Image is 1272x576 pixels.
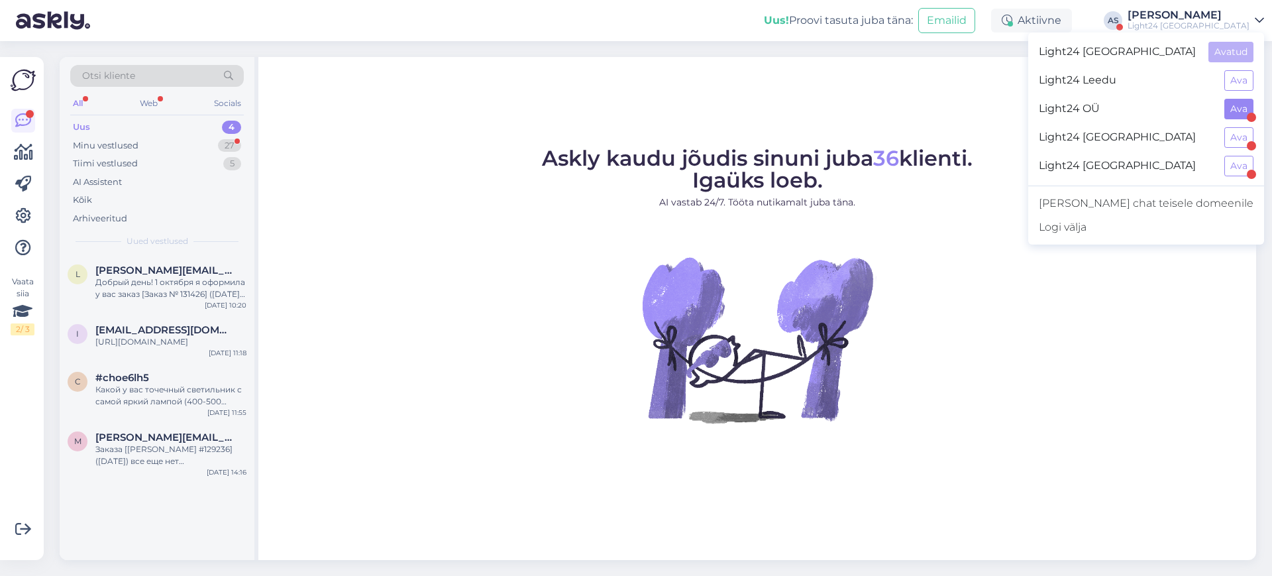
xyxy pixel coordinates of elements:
div: 2 / 3 [11,323,34,335]
div: AS [1104,11,1122,30]
button: Ava [1224,99,1253,119]
div: [DATE] 10:20 [205,300,246,310]
button: Ava [1224,156,1253,176]
span: Light24 Leedu [1039,70,1214,91]
span: 36 [873,145,899,171]
span: m [74,436,81,446]
a: [PERSON_NAME] chat teisele domeenile [1028,192,1264,215]
span: c [75,376,81,386]
span: l [76,269,80,279]
div: Tiimi vestlused [73,157,138,170]
div: 5 [223,157,241,170]
span: Light24 [GEOGRAPHIC_DATA] [1039,156,1214,176]
div: [DATE] 11:55 [207,408,246,418]
div: AI Assistent [73,176,122,189]
div: Добрый день! 1 октября я оформила у вас заказ [Заказ № 131426] ([DATE]). До сих пор от вас ни зак... [95,276,246,300]
div: Minu vestlused [73,139,138,152]
button: Emailid [918,8,975,33]
div: [URL][DOMAIN_NAME] [95,336,246,348]
button: Ava [1224,70,1253,91]
button: Avatud [1208,42,1253,62]
span: Otsi kliente [82,69,135,83]
span: Askly kaudu jõudis sinuni juba klienti. Igaüks loeb. [542,145,973,193]
div: Logi välja [1028,215,1264,239]
span: Light24 OÜ [1039,99,1214,119]
button: Ava [1224,127,1253,148]
div: Proovi tasuta juba täna: [764,13,913,29]
div: Заказа [[PERSON_NAME] #129236] ([DATE]) все еще нет ([PERSON_NAME], [PERSON_NAME]). Прошу ответит... [95,443,246,467]
span: mara.sosare@balticmonitor.com [95,432,233,443]
div: Какой у вас точечный светильник с самой яркий лампой (400-500 люмен)? [95,384,246,408]
div: Aktiivne [991,9,1072,32]
div: Vaata siia [11,276,34,335]
span: lena.oginc@inbox.lv [95,264,233,276]
div: All [70,95,85,112]
span: i [76,329,79,339]
div: Arhiveeritud [73,212,127,225]
div: Uus [73,121,90,134]
div: 4 [222,121,241,134]
span: Light24 [GEOGRAPHIC_DATA] [1039,127,1214,148]
div: Light24 [GEOGRAPHIC_DATA] [1128,21,1249,31]
a: [PERSON_NAME]Light24 [GEOGRAPHIC_DATA] [1128,10,1264,31]
b: Uus! [764,14,789,27]
img: Askly Logo [11,68,36,93]
div: Web [137,95,160,112]
span: innademyd2022@gmail.com [95,324,233,336]
img: No Chat active [638,220,876,459]
span: Uued vestlused [127,235,188,247]
span: #choe6lh5 [95,372,149,384]
div: 27 [218,139,241,152]
span: Light24 [GEOGRAPHIC_DATA] [1039,42,1198,62]
div: [DATE] 11:18 [209,348,246,358]
div: Kõik [73,194,92,207]
div: [PERSON_NAME] [1128,10,1249,21]
div: [DATE] 14:16 [207,467,246,477]
p: AI vastab 24/7. Tööta nutikamalt juba täna. [542,196,973,209]
div: Socials [211,95,244,112]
